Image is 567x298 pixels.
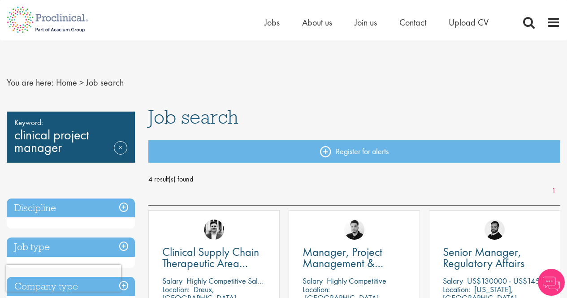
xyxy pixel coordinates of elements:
[162,276,182,286] span: Salary
[114,141,127,167] a: Remove
[538,269,565,296] img: Chatbot
[148,173,560,186] span: 4 result(s) found
[7,77,54,88] span: You are here:
[162,246,266,269] a: Clinical Supply Chain Therapeutic Area Project Manager
[56,77,77,88] a: breadcrumb link
[86,77,124,88] span: Job search
[443,276,463,286] span: Salary
[303,244,399,282] span: Manager, Project Management & Operational Delivery
[449,17,489,28] a: Upload CV
[148,105,238,129] span: Job search
[148,140,560,163] a: Register for alerts
[303,246,406,269] a: Manager, Project Management & Operational Delivery
[7,112,135,163] div: clinical project manager
[355,17,377,28] a: Join us
[399,17,426,28] a: Contact
[162,244,259,282] span: Clinical Supply Chain Therapeutic Area Project Manager
[6,265,121,292] iframe: reCAPTCHA
[186,276,268,286] p: Highly Competitive Salary
[327,276,386,286] p: Highly Competitive
[303,276,323,286] span: Salary
[7,238,135,257] h3: Job type
[303,284,330,294] span: Location:
[264,17,280,28] a: Jobs
[162,284,190,294] span: Location:
[79,77,84,88] span: >
[302,17,332,28] a: About us
[485,220,505,240] img: Nick Walker
[547,186,560,196] a: 1
[344,220,364,240] img: Anderson Maldonado
[7,199,135,218] h3: Discipline
[443,244,524,271] span: Senior Manager, Regulatory Affairs
[204,220,224,240] img: Edward Little
[443,246,546,269] a: Senior Manager, Regulatory Affairs
[443,284,470,294] span: Location:
[14,116,127,129] span: Keyword:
